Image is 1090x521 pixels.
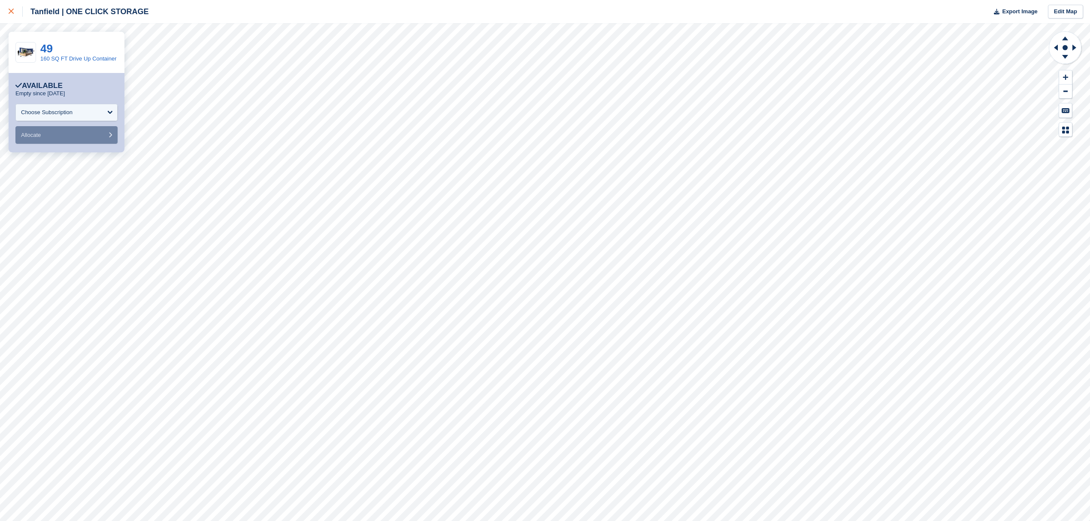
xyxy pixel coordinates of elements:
[15,82,63,90] div: Available
[16,45,36,60] img: 20-ft-container%20(43).jpg
[40,55,117,62] a: 160 SQ FT Drive Up Container
[23,6,148,17] div: Tanfield | ONE CLICK STORAGE
[1002,7,1037,16] span: Export Image
[21,108,73,117] div: Choose Subscription
[1048,5,1083,19] a: Edit Map
[1059,123,1072,137] button: Map Legend
[40,42,53,55] a: 49
[15,126,118,144] button: Allocate
[989,5,1038,19] button: Export Image
[1059,70,1072,85] button: Zoom In
[1059,103,1072,118] button: Keyboard Shortcuts
[1059,85,1072,99] button: Zoom Out
[21,132,41,138] span: Allocate
[15,90,65,97] p: Empty since [DATE]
